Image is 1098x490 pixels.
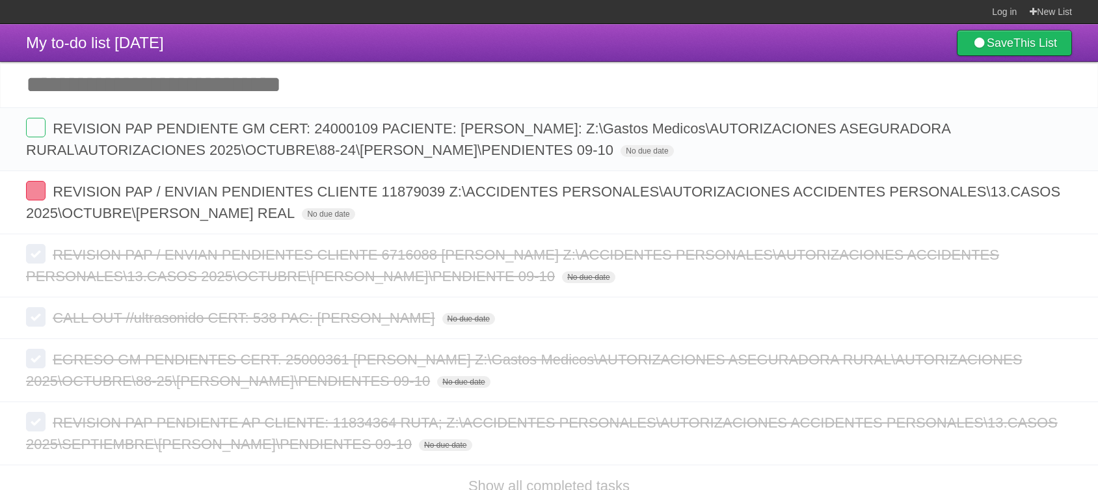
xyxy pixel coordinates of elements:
span: EGRESO GM PENDIENTES CERT. 25000361 [PERSON_NAME] Z:\Gastos Medicos\AUTORIZACIONES ASEGURADORA RU... [26,351,1022,389]
span: No due date [621,145,673,157]
span: REVISION PAP PENDIENTE GM CERT: 24000109 PACIENTE: [PERSON_NAME]: Z:\Gastos Medicos\AUTORIZACIONE... [26,120,950,158]
label: Done [26,181,46,200]
label: Done [26,244,46,264]
label: Done [26,349,46,368]
span: No due date [419,439,472,451]
label: Done [26,118,46,137]
span: No due date [562,271,615,283]
span: CALL OUT //ultrasonido CERT: 538 PAC: [PERSON_NAME] [53,310,438,326]
span: My to-do list [DATE] [26,34,164,51]
span: REVISION PAP / ENVIAN PENDIENTES CLIENTE 6716088 [PERSON_NAME] Z:\ACCIDENTES PERSONALES\AUTORIZAC... [26,247,999,284]
label: Done [26,307,46,327]
span: REVISION PAP / ENVIAN PENDIENTES CLIENTE 11879039 Z:\ACCIDENTES PERSONALES\AUTORIZACIONES ACCIDEN... [26,184,1060,221]
b: This List [1013,36,1057,49]
span: No due date [442,313,495,325]
label: Done [26,412,46,431]
span: REVISION PAP PENDIENTE AP CLIENTE: 11834364 RUTA; Z:\ACCIDENTES PERSONALES\AUTORIZACIONES ACCIDEN... [26,415,1058,452]
a: SaveThis List [957,30,1072,56]
span: No due date [302,208,355,220]
span: No due date [437,376,490,388]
